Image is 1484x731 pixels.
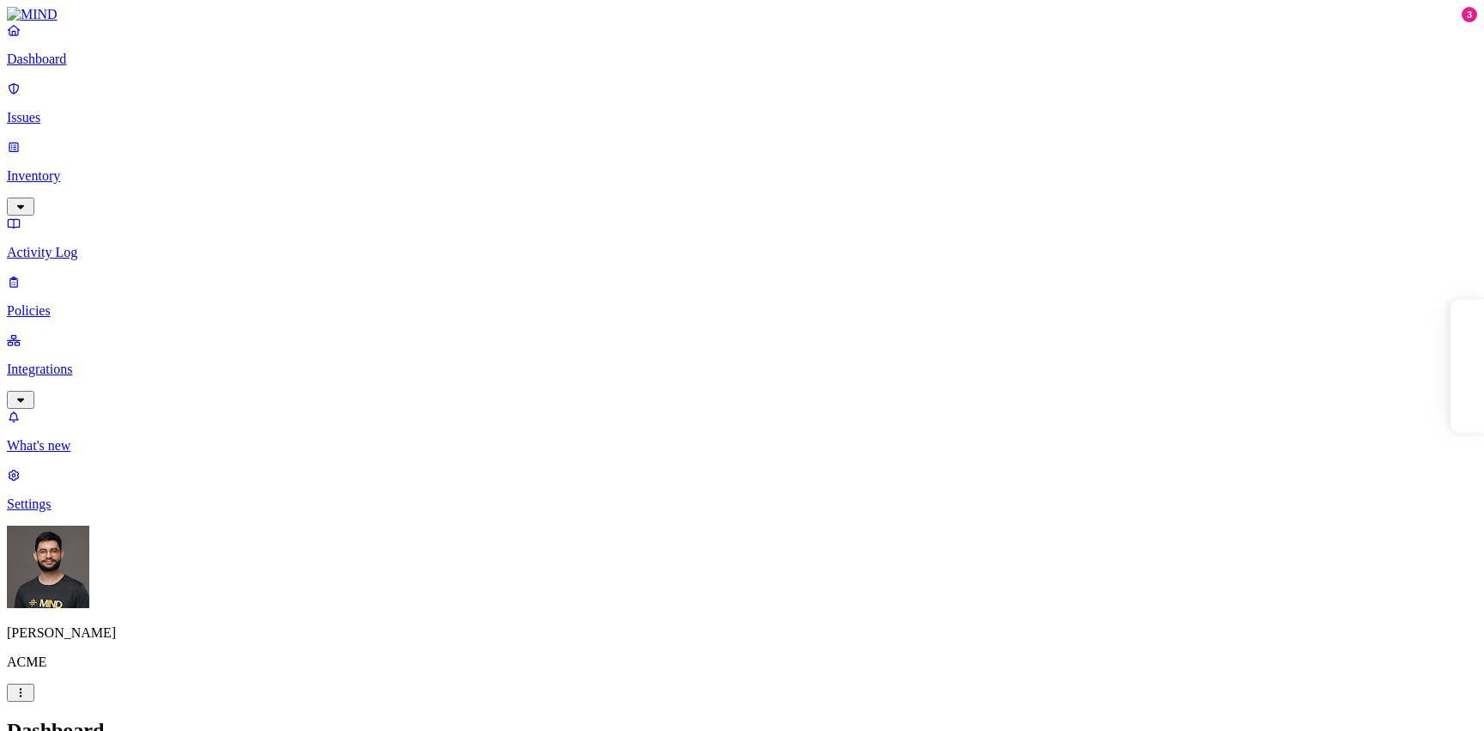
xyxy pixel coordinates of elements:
[7,7,1477,22] a: MIND
[7,332,1477,406] a: Integrations
[7,22,1477,67] a: Dashboard
[7,496,1477,512] p: Settings
[7,274,1477,319] a: Policies
[7,362,1477,377] p: Integrations
[7,245,1477,260] p: Activity Log
[7,52,1477,67] p: Dashboard
[7,7,58,22] img: MIND
[7,526,89,608] img: Guy Gofman
[7,409,1477,454] a: What's new
[7,655,1477,670] p: ACME
[7,139,1477,213] a: Inventory
[7,467,1477,512] a: Settings
[7,81,1477,125] a: Issues
[7,303,1477,319] p: Policies
[7,438,1477,454] p: What's new
[7,216,1477,260] a: Activity Log
[1462,7,1477,22] div: 3
[7,168,1477,184] p: Inventory
[7,110,1477,125] p: Issues
[7,625,1477,641] p: [PERSON_NAME]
